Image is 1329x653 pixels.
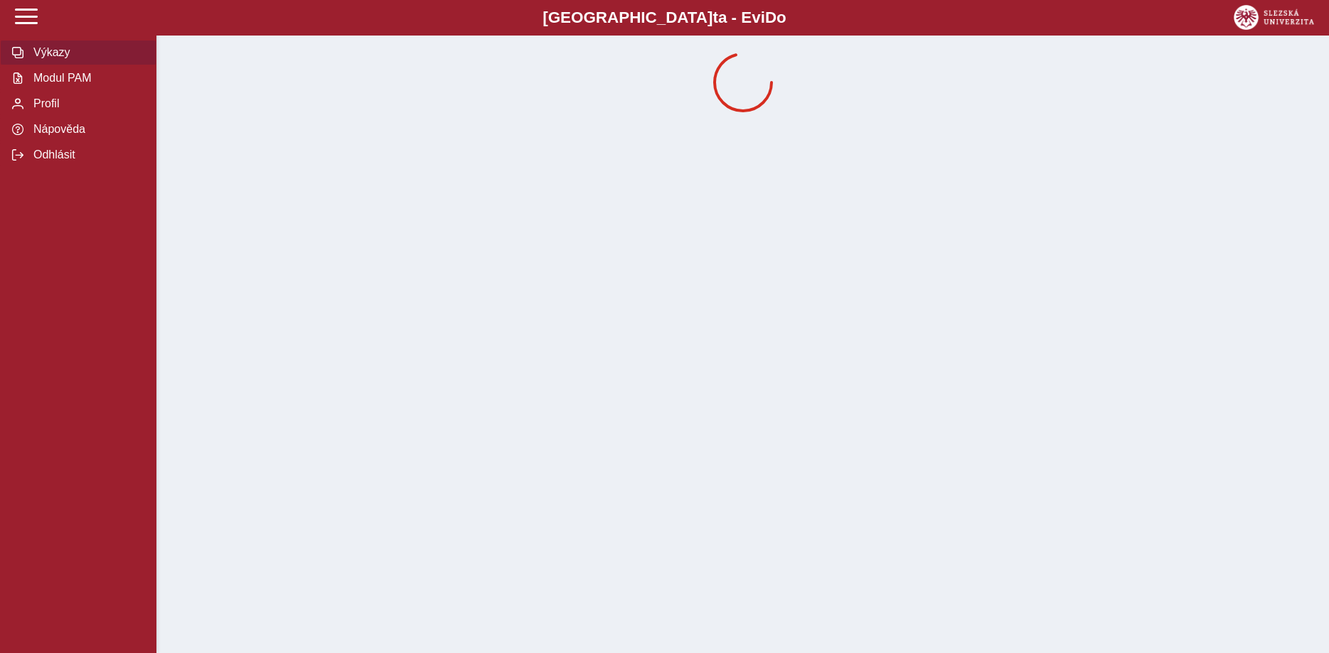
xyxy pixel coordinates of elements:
img: logo_web_su.png [1234,5,1314,30]
span: o [776,9,786,26]
span: Profil [29,97,144,110]
span: Nápověda [29,123,144,136]
span: Odhlásit [29,149,144,161]
b: [GEOGRAPHIC_DATA] a - Evi [43,9,1286,27]
span: D [765,9,776,26]
span: Modul PAM [29,72,144,85]
span: Výkazy [29,46,144,59]
span: t [712,9,717,26]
